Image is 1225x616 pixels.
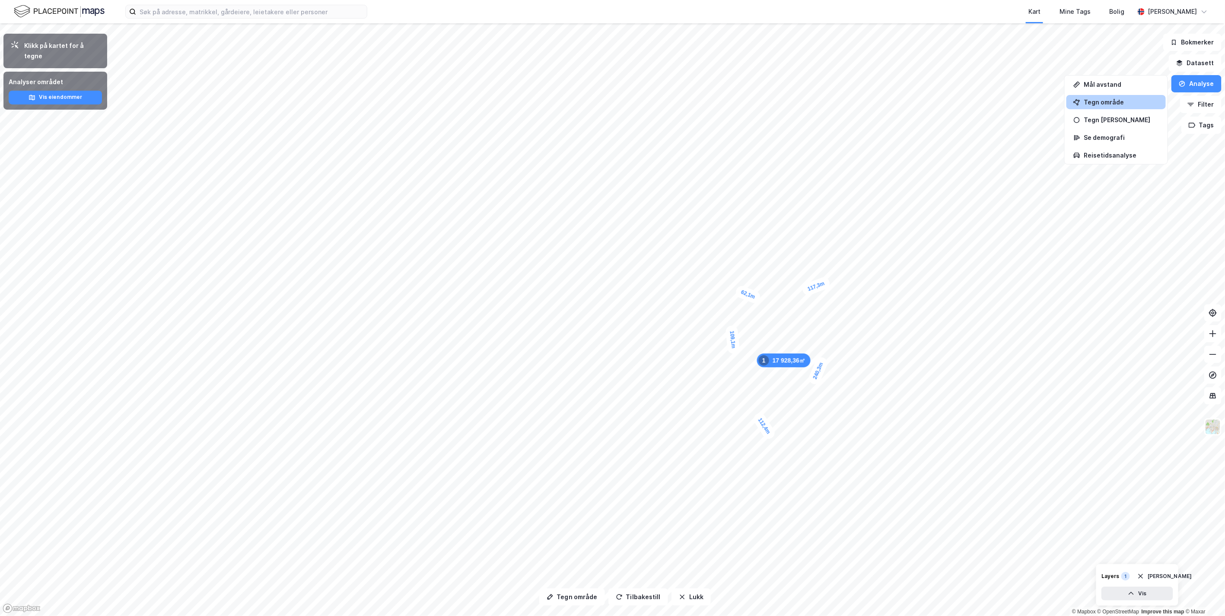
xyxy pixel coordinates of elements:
[1101,587,1173,600] button: Vis
[1084,134,1159,141] div: Se demografi
[24,41,100,61] div: Klikk på kartet for å tegne
[1098,609,1139,615] a: OpenStreetMap
[539,588,605,606] button: Tegn område
[608,588,668,606] button: Tilbakestill
[1180,96,1222,113] button: Filter
[1084,152,1159,159] div: Reisetidsanalyse
[725,325,740,354] div: Map marker
[801,276,831,297] div: Map marker
[9,77,102,87] div: Analyser området
[1169,54,1222,72] button: Datasett
[1182,575,1225,616] div: Kontrollprogram for chat
[136,5,367,18] input: Søk på adresse, matrikkel, gårdeiere, leietakere eller personer
[1132,569,1197,583] button: [PERSON_NAME]
[1060,6,1091,17] div: Mine Tags
[759,355,769,366] div: 1
[1110,6,1125,17] div: Bolig
[1101,573,1120,580] div: Layers
[734,284,762,305] div: Map marker
[1171,75,1222,92] button: Analyse
[1205,419,1221,435] img: Z
[1084,116,1159,123] div: Tegn [PERSON_NAME]
[1084,98,1159,106] div: Tegn område
[1182,575,1225,616] iframe: Chat Widget
[9,91,102,104] button: Vis eiendommer
[1163,34,1222,51] button: Bokmerker
[671,588,711,606] button: Lukk
[3,603,41,613] a: Mapbox homepage
[1142,609,1184,615] a: Improve this map
[1084,81,1159,88] div: Mål avstand
[1028,6,1040,17] div: Kart
[14,4,105,19] img: logo.f888ab2527a4732fd821a326f86c7f29.svg
[807,356,829,386] div: Map marker
[1072,609,1096,615] a: Mapbox
[751,411,777,441] div: Map marker
[1121,572,1130,581] div: 1
[1148,6,1197,17] div: [PERSON_NAME]
[757,354,811,367] div: Map marker
[1181,117,1222,134] button: Tags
